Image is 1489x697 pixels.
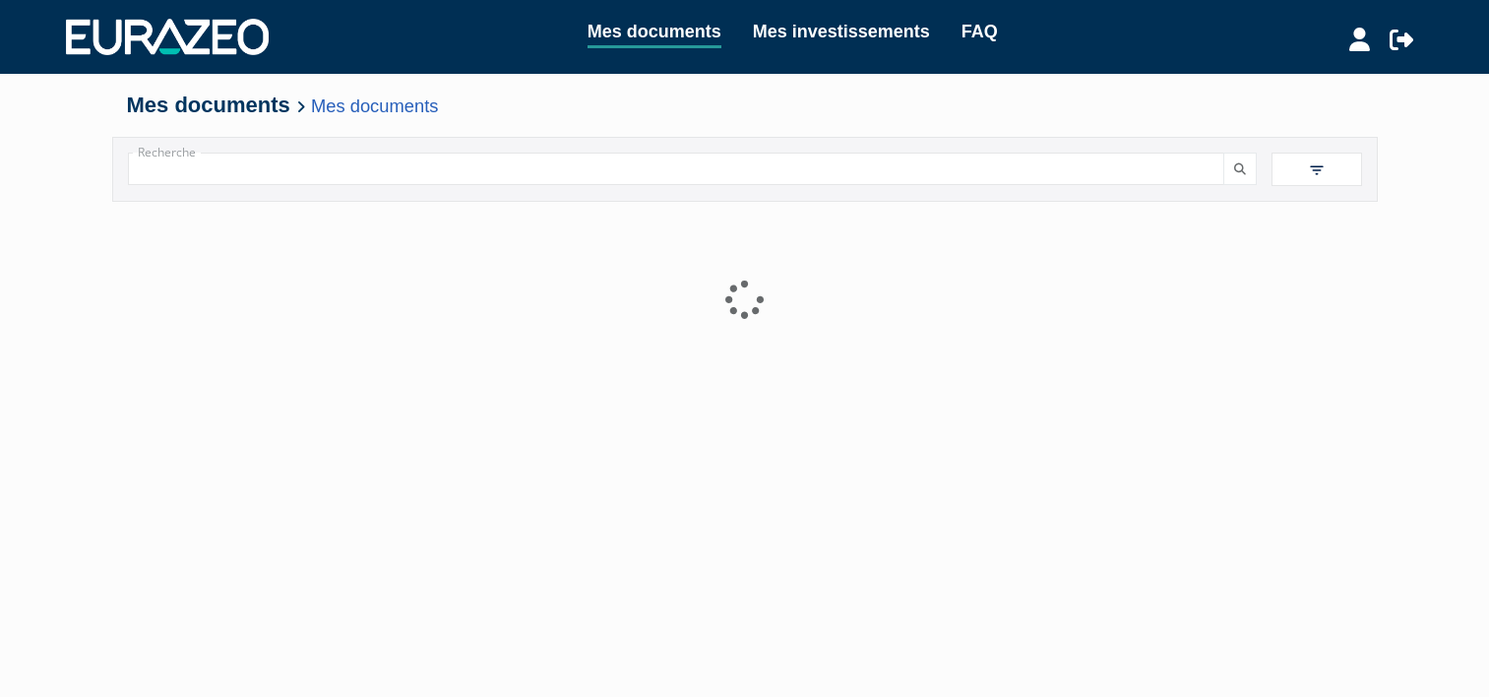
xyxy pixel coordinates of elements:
input: Recherche [128,153,1224,185]
img: 1732889491-logotype_eurazeo_blanc_rvb.png [66,19,269,54]
a: Mes documents [588,18,721,48]
a: Mes investissements [753,18,930,45]
a: FAQ [962,18,998,45]
img: filter.svg [1308,161,1326,179]
a: Mes documents [311,95,438,116]
h4: Mes documents [127,94,1363,117]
